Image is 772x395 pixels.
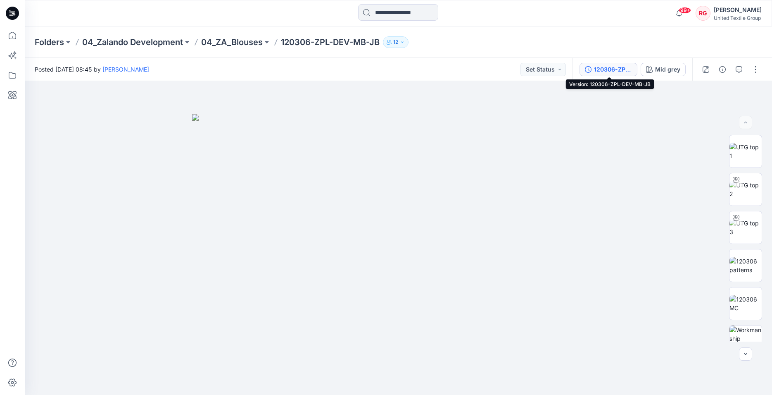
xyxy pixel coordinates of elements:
div: RG [696,6,710,21]
p: 120306-ZPL-DEV-MB-JB [281,36,380,48]
a: 04_ZA_Blouses [201,36,263,48]
img: Workmanship illustrations (12) [729,326,762,358]
div: 120306-ZPL-DEV-MB-JB [594,65,632,74]
div: Mid grey [655,65,680,74]
span: 99+ [679,7,691,14]
button: 12 [383,36,409,48]
img: UTG top 2 [729,181,762,198]
div: United Textile Group [714,15,762,21]
span: Posted [DATE] 08:45 by [35,65,149,74]
div: [PERSON_NAME] [714,5,762,15]
img: 120306 MC [729,295,762,312]
a: 04_Zalando Development [82,36,183,48]
img: UTG top 1 [729,143,762,160]
a: [PERSON_NAME] [102,66,149,73]
button: 120306-ZPL-DEV-MB-JB [580,63,637,76]
a: Folders [35,36,64,48]
button: Mid grey [641,63,686,76]
img: 120306 patterns [729,257,762,274]
img: UTG top 3 [729,219,762,236]
p: 12 [393,38,398,47]
button: Details [716,63,729,76]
